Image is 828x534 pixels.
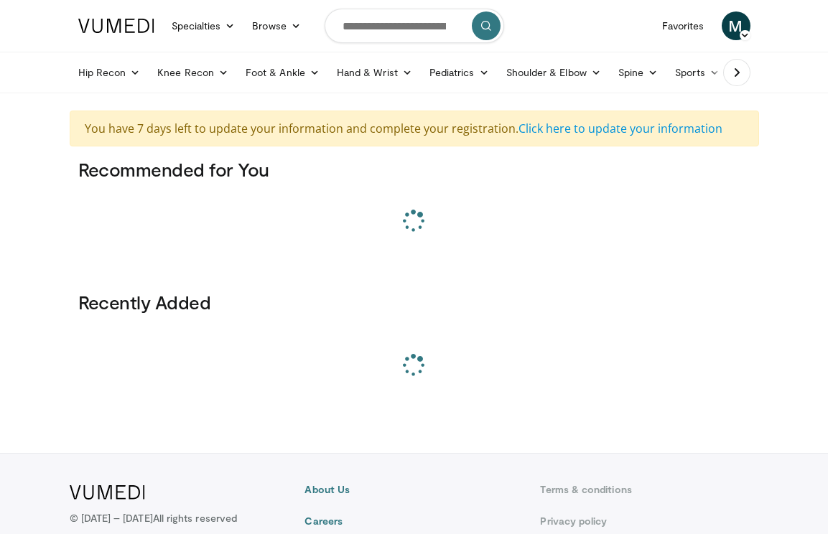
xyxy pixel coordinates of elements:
[540,514,758,528] a: Privacy policy
[653,11,713,40] a: Favorites
[666,58,728,87] a: Sports
[78,19,154,33] img: VuMedi Logo
[518,121,722,136] a: Click here to update your information
[237,58,328,87] a: Foot & Ankle
[243,11,310,40] a: Browse
[163,11,244,40] a: Specialties
[325,9,504,43] input: Search topics, interventions
[70,485,145,500] img: VuMedi Logo
[610,58,666,87] a: Spine
[304,514,523,528] a: Careers
[70,111,759,146] div: You have 7 days left to update your information and complete your registration.
[498,58,610,87] a: Shoulder & Elbow
[153,512,237,524] span: All rights reserved
[78,291,750,314] h3: Recently Added
[540,482,758,497] a: Terms & conditions
[722,11,750,40] a: M
[70,58,149,87] a: Hip Recon
[78,158,750,181] h3: Recommended for You
[304,482,523,497] a: About Us
[421,58,498,87] a: Pediatrics
[328,58,421,87] a: Hand & Wrist
[70,511,238,525] p: © [DATE] – [DATE]
[149,58,237,87] a: Knee Recon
